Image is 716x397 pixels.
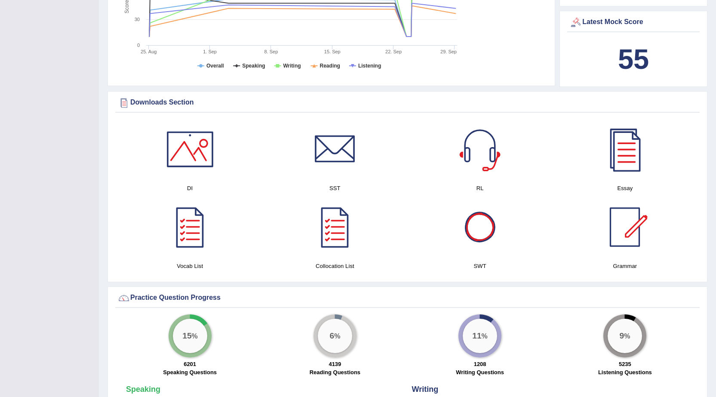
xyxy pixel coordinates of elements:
b: 55 [618,43,649,75]
strong: Writing [412,385,439,394]
strong: 5235 [619,361,631,367]
big: 15 [182,331,191,341]
div: Practice Question Progress [117,292,698,305]
label: Listening Questions [598,368,652,376]
h4: SWT [412,262,548,271]
h4: DI [122,184,258,193]
tspan: Speaking [242,63,265,69]
label: Writing Questions [456,368,504,376]
text: 30 [135,17,140,22]
big: 6 [329,331,334,341]
tspan: Listening [358,63,381,69]
label: Reading Questions [310,368,360,376]
tspan: 15. Sep [324,49,341,54]
big: 9 [620,331,624,341]
h4: RL [412,184,548,193]
tspan: Writing [283,63,301,69]
h4: Vocab List [122,262,258,271]
text: 0 [137,43,140,48]
h4: SST [267,184,403,193]
tspan: 8. Sep [264,49,278,54]
div: Downloads Section [117,96,698,109]
big: 11 [472,331,481,341]
h4: Grammar [557,262,693,271]
tspan: 29. Sep [440,49,457,54]
tspan: Overall [206,63,224,69]
tspan: 25. Aug [141,49,157,54]
tspan: 1. Sep [203,49,217,54]
h4: Essay [557,184,693,193]
tspan: Reading [320,63,340,69]
tspan: 22. Sep [385,49,402,54]
div: % [608,319,642,353]
div: % [173,319,207,353]
div: % [463,319,497,353]
div: Latest Mock Score [569,16,698,29]
strong: Speaking [126,385,160,394]
h4: Collocation List [267,262,403,271]
strong: 1208 [474,361,486,367]
strong: 4139 [329,361,341,367]
div: % [318,319,352,353]
strong: 6201 [184,361,196,367]
label: Speaking Questions [163,368,217,376]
